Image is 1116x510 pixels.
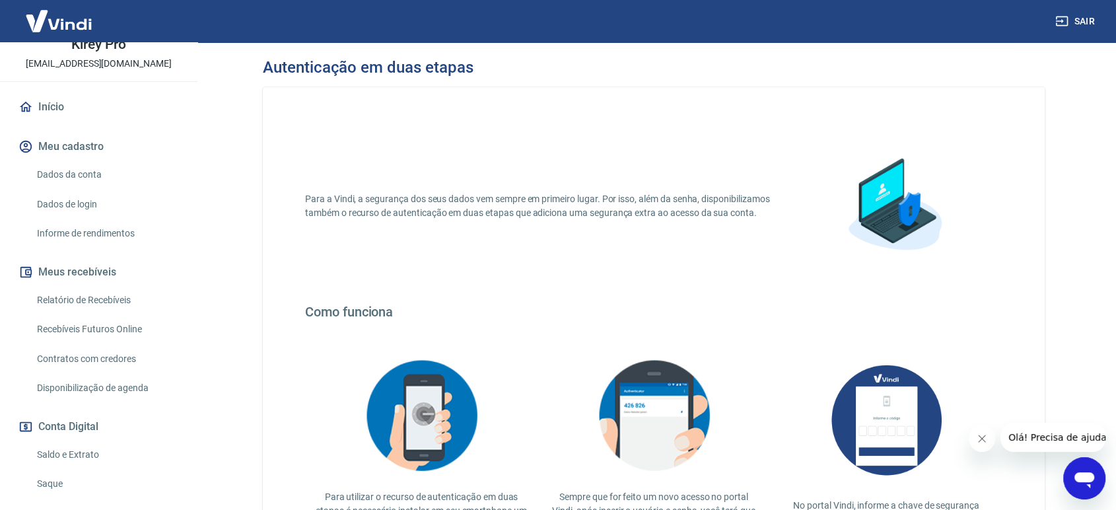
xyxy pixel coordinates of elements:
[71,38,126,52] p: Kirey Pro
[355,351,487,480] img: explication-mfa2.908d58f25590a47144d3.png
[32,441,182,468] a: Saldo e Extrato
[32,287,182,314] a: Relatório de Recebíveis
[305,304,1002,320] h4: Como funciona
[16,1,102,41] img: Vindi
[1000,423,1105,452] iframe: Mensagem da empresa
[588,351,720,480] img: explication-mfa3.c449ef126faf1c3e3bb9.png
[263,58,473,77] h3: Autenticação em duas etapas
[828,140,960,272] img: explication-mfa1.88a31355a892c34851cc.png
[1053,9,1100,34] button: Sair
[1063,457,1105,499] iframe: Botão para abrir a janela de mensagens
[305,192,786,220] p: Para a Vindi, a segurança dos seus dados vem sempre em primeiro lugar. Por isso, além da senha, d...
[820,351,952,488] img: AUbNX1O5CQAAAABJRU5ErkJggg==
[26,57,172,71] p: [EMAIL_ADDRESS][DOMAIN_NAME]
[32,346,182,373] a: Contratos com credores
[16,92,182,122] a: Início
[32,191,182,218] a: Dados de login
[32,316,182,343] a: Recebíveis Futuros Online
[969,425,995,452] iframe: Fechar mensagem
[16,258,182,287] button: Meus recebíveis
[8,9,111,20] span: Olá! Precisa de ajuda?
[16,132,182,161] button: Meu cadastro
[32,470,182,497] a: Saque
[32,220,182,247] a: Informe de rendimentos
[32,161,182,188] a: Dados da conta
[32,375,182,402] a: Disponibilização de agenda
[16,412,182,441] button: Conta Digital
